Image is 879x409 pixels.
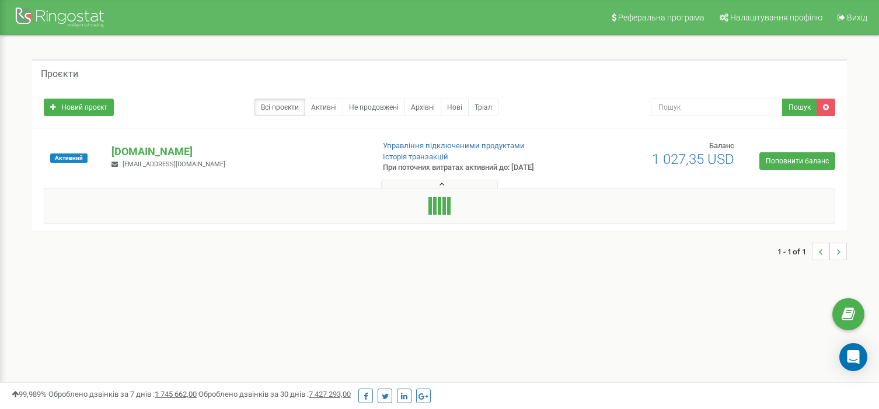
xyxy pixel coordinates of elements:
[651,99,783,116] input: Пошук
[123,160,225,168] span: [EMAIL_ADDRESS][DOMAIN_NAME]
[618,13,704,22] span: Реферальна програма
[777,231,847,272] nav: ...
[111,144,364,159] p: [DOMAIN_NAME]
[44,99,114,116] a: Новий проєкт
[12,390,47,398] span: 99,989%
[198,390,351,398] span: Оброблено дзвінків за 30 днів :
[383,152,448,161] a: Історія транзакцій
[759,152,835,170] a: Поповнити баланс
[709,141,734,150] span: Баланс
[155,390,197,398] u: 1 745 662,00
[441,99,469,116] a: Нові
[41,69,78,79] h5: Проєкти
[309,390,351,398] u: 7 427 293,00
[383,141,525,150] a: Управління підключеними продуктами
[652,151,734,167] span: 1 027,35 USD
[343,99,405,116] a: Не продовжені
[48,390,197,398] span: Оброблено дзвінків за 7 днів :
[782,99,817,116] button: Пошук
[254,99,305,116] a: Всі проєкти
[50,153,88,163] span: Активний
[383,162,568,173] p: При поточних витратах активний до: [DATE]
[730,13,822,22] span: Налаштування профілю
[777,243,812,260] span: 1 - 1 of 1
[839,343,867,371] div: Open Intercom Messenger
[468,99,498,116] a: Тріал
[847,13,867,22] span: Вихід
[404,99,441,116] a: Архівні
[305,99,343,116] a: Активні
